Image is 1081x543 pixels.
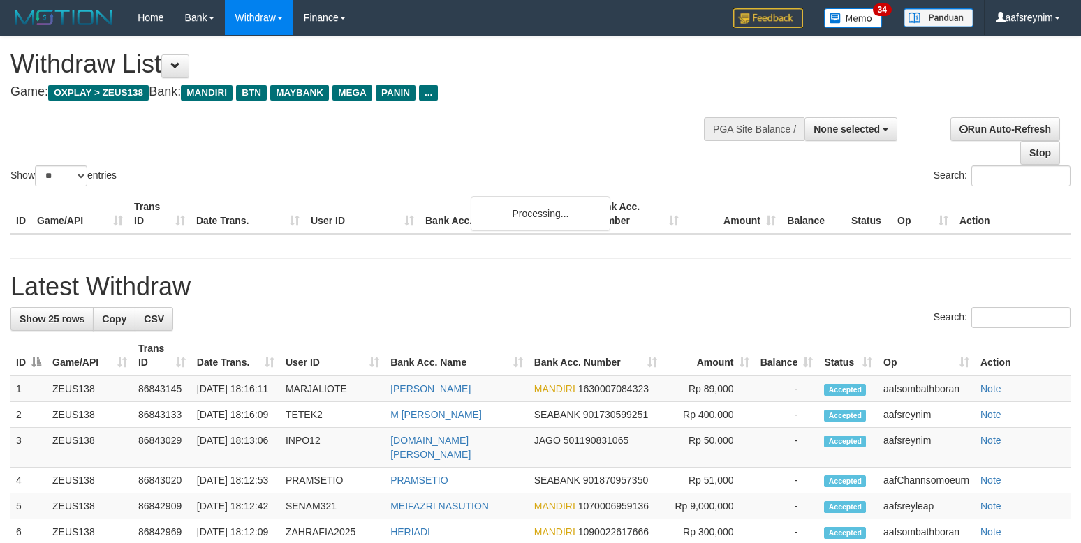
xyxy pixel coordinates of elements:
label: Search: [934,307,1071,328]
span: Copy [102,313,126,325]
a: CSV [135,307,173,331]
a: HERIADI [390,526,430,537]
th: Action [975,336,1071,375]
span: Copy 1070006959136 to clipboard [578,500,649,512]
a: Copy [93,307,135,331]
td: aafChannsomoeurn [878,468,975,493]
span: Copy 1630007084323 to clipboard [578,383,649,394]
img: MOTION_logo.png [10,7,117,28]
span: None selected [814,124,880,135]
td: - [755,468,819,493]
th: Bank Acc. Name: activate to sort column ascending [385,336,529,375]
td: 86842909 [133,493,191,519]
span: PANIN [376,85,416,101]
td: ZEUS138 [47,402,133,428]
th: ID: activate to sort column descending [10,336,47,375]
td: Rp 51,000 [663,468,755,493]
td: - [755,402,819,428]
span: Copy 1090022617666 to clipboard [578,526,649,537]
th: Date Trans.: activate to sort column ascending [191,336,280,375]
td: - [755,493,819,519]
select: Showentries [35,165,87,186]
input: Search: [971,307,1071,328]
div: Processing... [471,196,610,231]
a: Note [980,526,1001,537]
img: panduan.png [904,8,973,27]
img: Feedback.jpg [733,8,803,28]
td: 2 [10,402,47,428]
th: Trans ID: activate to sort column ascending [133,336,191,375]
span: MANDIRI [181,85,233,101]
td: 86843029 [133,428,191,468]
th: Op: activate to sort column ascending [878,336,975,375]
th: Date Trans. [191,194,305,234]
td: aafsreynim [878,428,975,468]
td: ZEUS138 [47,468,133,493]
span: Accepted [824,410,866,422]
th: Bank Acc. Number [587,194,684,234]
a: Note [980,383,1001,394]
th: Amount: activate to sort column ascending [663,336,755,375]
a: Note [980,475,1001,486]
td: aafsreyleap [878,493,975,519]
a: Run Auto-Refresh [950,117,1060,141]
span: CSV [144,313,164,325]
td: INPO12 [280,428,385,468]
span: BTN [236,85,267,101]
td: aafsreynim [878,402,975,428]
td: PRAMSETIO [280,468,385,493]
span: Show 25 rows [20,313,84,325]
td: Rp 89,000 [663,375,755,402]
a: Stop [1020,141,1060,165]
span: MEGA [332,85,372,101]
span: SEABANK [534,409,580,420]
a: [DOMAIN_NAME][PERSON_NAME] [390,435,471,460]
a: [PERSON_NAME] [390,383,471,394]
label: Search: [934,165,1071,186]
th: Balance: activate to sort column ascending [755,336,819,375]
th: User ID: activate to sort column ascending [280,336,385,375]
td: 86843133 [133,402,191,428]
span: MANDIRI [534,500,575,512]
span: Accepted [824,501,866,513]
td: [DATE] 18:16:11 [191,375,280,402]
th: Op [892,194,954,234]
h1: Latest Withdraw [10,273,1071,301]
img: Button%20Memo.svg [824,8,883,28]
td: TETEK2 [280,402,385,428]
span: Accepted [824,475,866,487]
th: Balance [781,194,846,234]
span: 34 [873,3,892,16]
td: 86843145 [133,375,191,402]
td: Rp 50,000 [663,428,755,468]
td: MARJALIOTE [280,375,385,402]
span: JAGO [534,435,561,446]
td: 1 [10,375,47,402]
span: OXPLAY > ZEUS138 [48,85,149,101]
td: 3 [10,428,47,468]
button: None selected [804,117,897,141]
td: [DATE] 18:13:06 [191,428,280,468]
div: PGA Site Balance / [704,117,804,141]
td: - [755,375,819,402]
span: Accepted [824,436,866,447]
th: Game/API: activate to sort column ascending [47,336,133,375]
th: ID [10,194,31,234]
th: Bank Acc. Number: activate to sort column ascending [529,336,663,375]
th: Status [846,194,892,234]
td: 4 [10,468,47,493]
td: - [755,428,819,468]
td: aafsombathboran [878,375,975,402]
td: [DATE] 18:16:09 [191,402,280,428]
a: M [PERSON_NAME] [390,409,482,420]
td: ZEUS138 [47,375,133,402]
span: SEABANK [534,475,580,486]
th: Trans ID [128,194,191,234]
span: MAYBANK [270,85,329,101]
th: User ID [305,194,420,234]
span: Copy 901730599251 to clipboard [583,409,648,420]
th: Action [954,194,1071,234]
a: MEIFAZRI NASUTION [390,500,489,512]
a: PRAMSETIO [390,475,448,486]
span: Copy 901870957350 to clipboard [583,475,648,486]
